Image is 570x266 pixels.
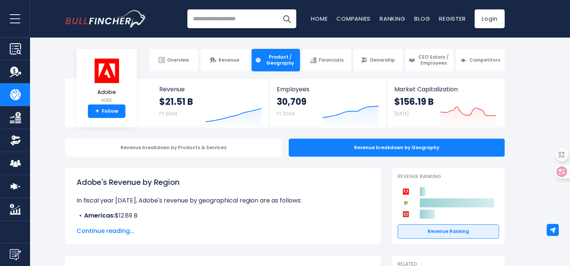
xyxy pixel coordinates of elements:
img: Bullfincher logo [65,10,146,27]
span: Adobe [93,89,120,95]
div: Revenue breakdown by Products & Services [65,139,281,157]
a: Overview [149,49,198,71]
small: FY 2024 [159,110,177,117]
span: Revenue [159,86,262,93]
span: Overview [167,57,189,63]
a: Login [475,9,505,28]
span: Market Capitalization [394,86,496,93]
b: Americas: [84,211,115,220]
a: Blog [414,15,430,23]
a: Go to homepage [65,10,146,27]
img: Adobe competitors logo [401,187,410,196]
a: Revenue [201,49,249,71]
strong: $156.19 B [394,96,434,107]
span: Ownership [369,57,395,63]
strong: + [95,108,99,115]
a: Home [311,15,327,23]
img: Oracle Corporation competitors logo [401,210,410,219]
a: Register [439,15,466,23]
span: Product / Geography [264,54,297,66]
strong: 30,709 [277,96,306,107]
p: Revenue Ranking [398,174,499,180]
a: Ranking [380,15,405,23]
div: Revenue breakdown by Geography [289,139,505,157]
a: Companies [336,15,371,23]
li: $3.06 B [77,220,369,229]
a: Adobe ADBE [93,58,120,105]
button: Search [277,9,296,28]
span: Continue reading... [77,227,369,236]
h1: Adobe's Revenue by Region [77,177,369,188]
span: Financials [319,57,344,63]
a: Financials [303,49,351,71]
small: ADBE [93,97,120,104]
span: Competitors [469,57,500,63]
strong: $21.51 B [159,96,193,107]
li: $12.89 B [77,211,369,220]
a: Ownership [354,49,402,71]
span: Revenue [219,57,239,63]
img: Microsoft Corporation competitors logo [401,198,410,207]
a: +Follow [88,104,125,118]
small: [DATE] [394,110,409,117]
a: Product / Geography [252,49,300,71]
p: In fiscal year [DATE], Adobe's revenue by geographical region are as follows: [77,196,369,205]
a: Revenue $21.51 B FY 2024 [152,79,269,127]
small: FY 2024 [277,110,295,117]
span: Employees [277,86,378,93]
a: Employees 30,709 FY 2024 [269,79,386,127]
img: Ownership [10,135,21,146]
a: Revenue Ranking [398,224,499,239]
span: CEO Salary / Employees [417,54,450,66]
a: CEO Salary / Employees [405,49,454,71]
a: Market Capitalization $156.19 B [DATE] [387,79,504,127]
a: Competitors [456,49,505,71]
b: Asia: [84,220,99,229]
